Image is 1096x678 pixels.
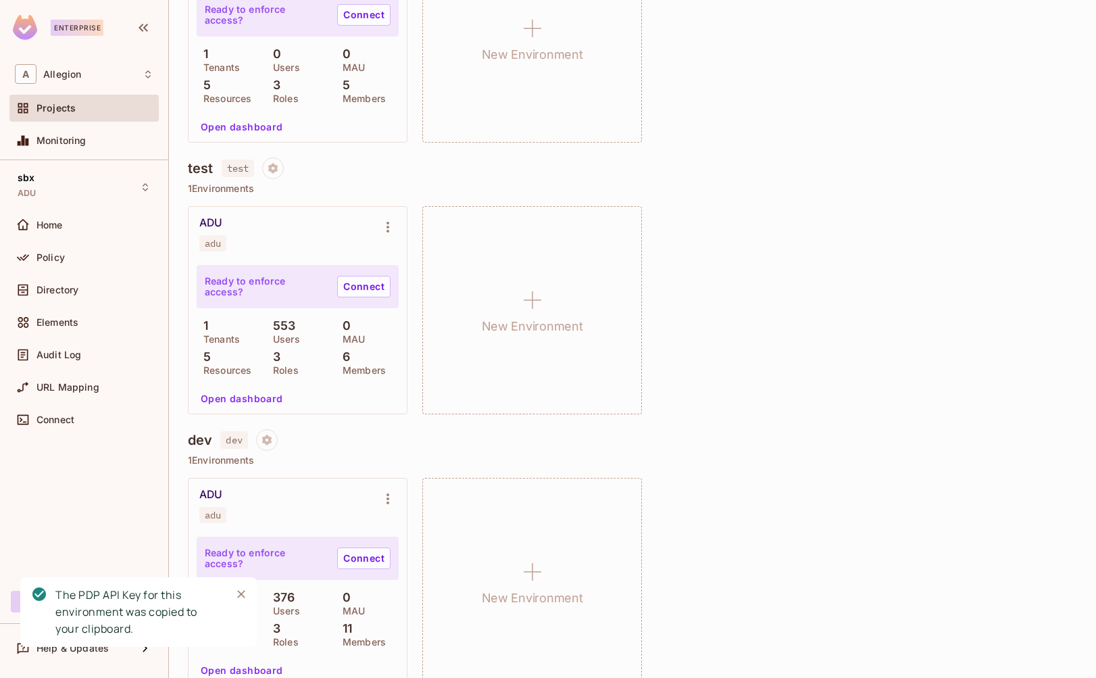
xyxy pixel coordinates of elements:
[266,622,280,635] p: 3
[36,285,78,295] span: Directory
[55,587,220,637] div: The PDP API Key for this environment was copied to your clipboard.
[266,365,299,376] p: Roles
[336,637,386,648] p: Members
[195,388,289,410] button: Open dashboard
[374,214,401,241] button: Environment settings
[266,62,300,73] p: Users
[222,160,255,177] span: test
[18,188,36,199] span: ADU
[36,220,63,231] span: Home
[197,62,240,73] p: Tenants
[337,548,391,569] a: Connect
[374,485,401,512] button: Environment settings
[266,93,299,104] p: Roles
[205,548,326,569] p: Ready to enforce access?
[266,591,295,604] p: 376
[197,350,211,364] p: 5
[199,216,222,230] div: ADU
[36,103,76,114] span: Projects
[197,47,208,61] p: 1
[336,591,351,604] p: 0
[266,47,281,61] p: 0
[197,93,251,104] p: Resources
[197,319,208,333] p: 1
[266,78,280,92] p: 3
[199,488,222,502] div: ADU
[266,606,300,616] p: Users
[197,334,240,345] p: Tenants
[231,584,251,604] button: Close
[36,252,65,263] span: Policy
[336,93,386,104] p: Members
[336,350,350,364] p: 6
[51,20,103,36] div: Enterprise
[256,436,278,449] span: Project settings
[205,4,326,26] p: Ready to enforce access?
[482,45,583,65] h1: New Environment
[36,349,81,360] span: Audit Log
[188,160,214,176] h4: test
[337,276,391,297] a: Connect
[197,78,211,92] p: 5
[336,62,365,73] p: MAU
[205,276,326,297] p: Ready to enforce access?
[195,116,289,138] button: Open dashboard
[36,135,86,146] span: Monitoring
[336,78,350,92] p: 5
[337,4,391,26] a: Connect
[36,382,99,393] span: URL Mapping
[482,316,583,337] h1: New Environment
[15,64,36,84] span: A
[188,455,1077,466] p: 1 Environments
[266,319,296,333] p: 553
[336,622,352,635] p: 11
[482,588,583,608] h1: New Environment
[188,432,212,448] h4: dev
[266,637,299,648] p: Roles
[13,15,37,40] img: SReyMgAAAABJRU5ErkJggg==
[220,431,247,449] span: dev
[336,365,386,376] p: Members
[205,238,221,249] div: adu
[262,164,284,177] span: Project settings
[336,319,351,333] p: 0
[336,606,365,616] p: MAU
[336,47,351,61] p: 0
[266,350,280,364] p: 3
[36,414,74,425] span: Connect
[197,365,251,376] p: Resources
[188,183,1077,194] p: 1 Environments
[18,172,34,183] span: sbx
[36,317,78,328] span: Elements
[266,334,300,345] p: Users
[336,334,365,345] p: MAU
[205,510,221,520] div: adu
[43,69,81,80] span: Workspace: Allegion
